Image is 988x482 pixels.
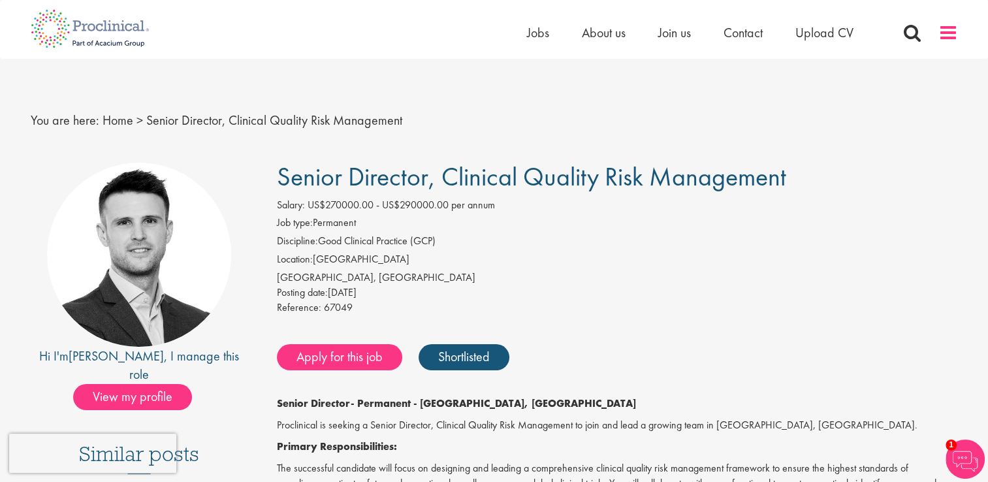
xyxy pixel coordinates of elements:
[724,24,763,41] a: Contact
[73,387,205,404] a: View my profile
[277,216,313,231] label: Job type:
[136,112,143,129] span: >
[277,285,328,299] span: Posting date:
[582,24,626,41] a: About us
[277,234,958,252] li: Good Clinical Practice (GCP)
[277,396,351,410] strong: Senior Director
[527,24,549,41] a: Jobs
[277,270,958,285] div: [GEOGRAPHIC_DATA], [GEOGRAPHIC_DATA]
[277,285,958,300] div: [DATE]
[277,252,958,270] li: [GEOGRAPHIC_DATA]
[658,24,691,41] a: Join us
[9,434,176,473] iframe: reCAPTCHA
[351,396,636,410] strong: - Permanent - [GEOGRAPHIC_DATA], [GEOGRAPHIC_DATA]
[419,344,509,370] a: Shortlisted
[69,347,164,364] a: [PERSON_NAME]
[277,344,402,370] a: Apply for this job
[31,347,248,384] div: Hi I'm , I manage this role
[103,112,133,129] a: breadcrumb link
[324,300,353,314] span: 67049
[277,418,958,433] p: Proclinical is seeking a Senior Director, Clinical Quality Risk Management to join and lead a gro...
[277,440,397,453] strong: Primary Responsibilities:
[946,440,957,451] span: 1
[146,112,402,129] span: Senior Director, Clinical Quality Risk Management
[31,112,99,129] span: You are here:
[277,300,321,315] label: Reference:
[277,160,786,193] span: Senior Director, Clinical Quality Risk Management
[277,216,958,234] li: Permanent
[277,198,305,213] label: Salary:
[73,384,192,410] span: View my profile
[308,198,495,212] span: US$270000.00 - US$290000.00 per annum
[795,24,853,41] a: Upload CV
[277,234,318,249] label: Discipline:
[47,163,231,347] img: imeage of recruiter Joshua Godden
[277,252,313,267] label: Location:
[946,440,985,479] img: Chatbot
